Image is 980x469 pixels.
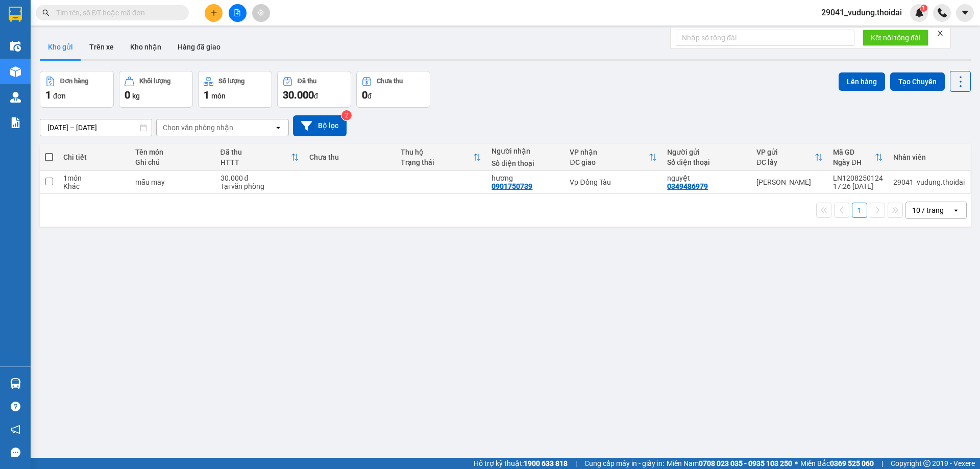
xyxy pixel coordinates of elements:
[795,461,798,465] span: ⚪️
[63,182,125,190] div: Khác
[42,9,50,16] span: search
[135,178,210,186] div: mẫu may
[220,174,300,182] div: 30.000 đ
[937,30,944,37] span: close
[881,458,883,469] span: |
[956,4,974,22] button: caret-down
[229,4,247,22] button: file-add
[756,178,823,186] div: [PERSON_NAME]
[63,153,125,161] div: Chi tiết
[923,460,930,467] span: copyright
[492,182,532,190] div: 0901750739
[828,144,888,171] th: Toggle SortBy
[893,178,965,186] div: 29041_vudung.thoidai
[40,71,114,108] button: Đơn hàng1đơn
[570,158,649,166] div: ĐC giao
[10,41,21,52] img: warehouse-icon
[11,402,20,411] span: question-circle
[756,158,815,166] div: ĐC lấy
[298,78,316,85] div: Đã thu
[667,148,746,156] div: Người gửi
[314,92,318,100] span: đ
[852,203,867,218] button: 1
[11,425,20,434] span: notification
[163,122,233,133] div: Chọn văn phòng nhận
[961,8,970,17] span: caret-down
[570,178,657,186] div: Vp Đồng Tàu
[890,72,945,91] button: Tạo Chuyến
[833,158,875,166] div: Ngày ĐH
[234,9,241,16] span: file-add
[915,8,924,17] img: icon-new-feature
[122,35,169,59] button: Kho nhận
[204,89,209,101] span: 1
[10,92,21,103] img: warehouse-icon
[10,378,21,389] img: warehouse-icon
[63,174,125,182] div: 1 món
[922,5,925,12] span: 1
[492,147,559,155] div: Người nhận
[367,92,372,100] span: đ
[839,72,885,91] button: Lên hàng
[920,5,927,12] sup: 1
[492,159,559,167] div: Số điện thoại
[53,92,66,100] span: đơn
[10,66,21,77] img: warehouse-icon
[830,459,874,467] strong: 0369 525 060
[139,78,170,85] div: Khối lượng
[198,71,272,108] button: Số lượng1món
[277,71,351,108] button: Đã thu30.000đ
[293,115,347,136] button: Bộ lọc
[40,119,152,136] input: Select a date range.
[56,7,177,18] input: Tìm tên, số ĐT hoặc mã đơn
[813,6,910,19] span: 29041_vudung.thoidai
[218,78,244,85] div: Số lượng
[676,30,854,46] input: Nhập số tổng đài
[274,124,282,132] svg: open
[833,148,875,156] div: Mã GD
[252,4,270,22] button: aim
[211,92,226,100] span: món
[40,35,81,59] button: Kho gửi
[833,182,883,190] div: 17:26 [DATE]
[912,205,944,215] div: 10 / trang
[863,30,928,46] button: Kết nối tổng đài
[667,158,746,166] div: Số điện thoại
[699,459,792,467] strong: 0708 023 035 - 0935 103 250
[135,148,210,156] div: Tên món
[125,89,130,101] span: 0
[81,35,122,59] button: Trên xe
[584,458,664,469] span: Cung cấp máy in - giấy in:
[45,89,51,101] span: 1
[60,78,88,85] div: Đơn hàng
[474,458,568,469] span: Hỗ trợ kỹ thuật:
[751,144,828,171] th: Toggle SortBy
[952,206,960,214] svg: open
[565,144,662,171] th: Toggle SortBy
[667,174,746,182] div: nguyệt
[257,9,264,16] span: aim
[401,148,474,156] div: Thu hộ
[135,158,210,166] div: Ghi chú
[215,144,305,171] th: Toggle SortBy
[938,8,947,17] img: phone-icon
[401,158,474,166] div: Trạng thái
[220,158,291,166] div: HTTT
[205,4,223,22] button: plus
[132,92,140,100] span: kg
[396,144,487,171] th: Toggle SortBy
[492,174,559,182] div: hương
[833,174,883,182] div: LN1208250124
[575,458,577,469] span: |
[10,117,21,128] img: solution-icon
[667,458,792,469] span: Miền Nam
[119,71,193,108] button: Khối lượng0kg
[210,9,217,16] span: plus
[524,459,568,467] strong: 1900 633 818
[220,182,300,190] div: Tại văn phòng
[756,148,815,156] div: VP gửi
[9,7,22,22] img: logo-vxr
[377,78,403,85] div: Chưa thu
[220,148,291,156] div: Đã thu
[893,153,965,161] div: Nhân viên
